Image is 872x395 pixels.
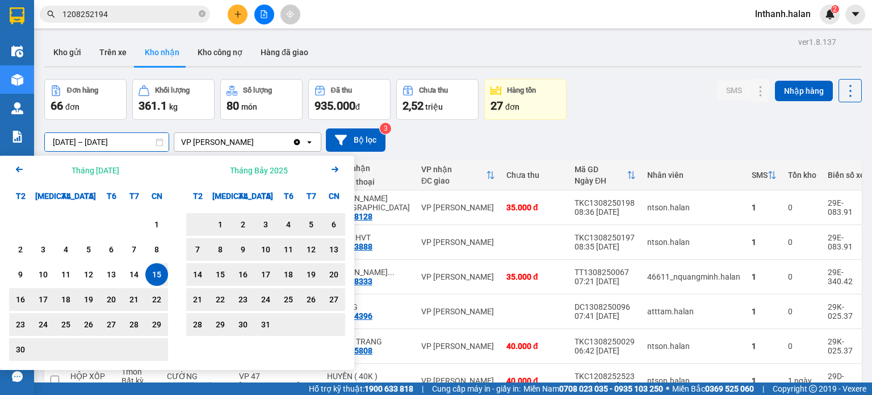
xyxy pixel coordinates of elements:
[167,381,212,390] div: 0907573225
[752,203,777,212] div: 1
[355,102,360,111] span: đ
[90,39,136,66] button: Trên xe
[746,160,782,190] th: Toggle SortBy
[647,307,740,316] div: atttam.halan
[491,99,503,113] span: 27
[121,367,156,376] div: 1 món
[9,338,32,361] div: Choose Thứ Hai, tháng 06 30 2025. It's available.
[575,165,627,174] div: Mã GD
[575,242,636,251] div: 08:35 [DATE]
[809,385,817,393] span: copyright
[235,293,251,306] div: 23
[506,376,563,385] div: 40.000 đ
[308,79,391,120] button: Đã thu935.000đ
[831,5,839,13] sup: 2
[9,238,32,261] div: Choose Thứ Hai, tháng 06 2 2025. It's available.
[235,243,251,256] div: 9
[506,342,563,351] div: 40.000 đ
[322,213,345,236] div: Choose Chủ Nhật, tháng 07 6 2025. It's available.
[416,160,501,190] th: Toggle SortBy
[258,293,274,306] div: 24
[254,238,277,261] div: Choose Thứ Năm, tháng 07 10 2025. It's available.
[58,243,74,256] div: 4
[100,313,123,336] div: Choose Thứ Sáu, tháng 06 27 2025. It's available.
[300,288,322,311] div: Choose Thứ Bảy, tháng 07 26 2025. It's available.
[32,238,54,261] div: Choose Thứ Ba, tháng 06 3 2025. It's available.
[258,318,274,331] div: 31
[575,381,636,390] div: 18:56 [DATE]
[647,272,740,281] div: 46611_nquangminh.halan
[12,268,28,281] div: 9
[212,218,228,231] div: 1
[212,318,228,331] div: 29
[251,39,317,66] button: Hàng đã giao
[254,263,277,286] div: Choose Thứ Năm, tháng 07 17 2025. It's available.
[569,160,642,190] th: Toggle SortBy
[241,102,257,111] span: món
[145,288,168,311] div: Choose Chủ Nhật, tháng 06 22 2025. It's available.
[303,243,319,256] div: 12
[47,10,55,18] span: search
[258,218,274,231] div: 3
[666,386,669,391] span: ⚪️
[81,293,97,306] div: 19
[72,165,119,176] div: Tháng [DATE]
[186,313,209,336] div: Choose Thứ Hai, tháng 07 28 2025. It's available.
[103,318,119,331] div: 27
[232,263,254,286] div: Choose Thứ Tư, tháng 07 16 2025. It's available.
[277,263,300,286] div: Choose Thứ Sáu, tháng 07 18 2025. It's available.
[388,268,395,277] span: ...
[425,102,443,111] span: triệu
[139,99,167,113] span: 361.1
[235,268,251,281] div: 16
[647,171,740,180] div: Nhân viên
[575,233,636,242] div: TKC1308250197
[145,263,168,286] div: Selected start date. Chủ Nhật, tháng 06 15 2025. It's available.
[145,185,168,207] div: CN
[77,313,100,336] div: Choose Thứ Năm, tháng 06 26 2025. It's available.
[300,238,322,261] div: Choose Thứ Bảy, tháng 07 12 2025. It's available.
[103,243,119,256] div: 6
[228,5,248,24] button: plus
[209,288,232,311] div: Choose Thứ Ba, tháng 07 22 2025. It's available.
[303,268,319,281] div: 19
[35,243,51,256] div: 3
[230,165,288,176] div: Tháng Bảy 2025
[303,293,319,306] div: 26
[421,342,495,351] div: VP [PERSON_NAME]
[209,263,232,286] div: Choose Thứ Ba, tháng 07 15 2025. It's available.
[209,185,232,207] div: [MEDICAL_DATA]
[45,133,169,151] input: Select a date range.
[828,198,865,217] div: 29E-083.91
[327,337,410,346] div: THẮNG TRANG
[798,36,836,48] div: ver 1.8.137
[300,263,322,286] div: Choose Thứ Bảy, tháng 07 19 2025. It's available.
[559,384,663,393] strong: 0708 023 035 - 0935 103 250
[280,268,296,281] div: 18
[775,81,833,101] button: Nhập hàng
[825,9,835,19] img: icon-new-feature
[167,372,228,381] div: CƯỜNG
[327,268,410,277] div: PHẠM ĐIỆP LAB
[10,7,24,24] img: logo-vxr
[422,382,424,395] span: |
[9,288,32,311] div: Choose Thứ Hai, tháng 06 16 2025. It's available.
[220,79,303,120] button: Số lượng80món
[235,318,251,331] div: 30
[260,10,268,18] span: file-add
[81,318,97,331] div: 26
[523,382,663,395] span: Miền Nam
[190,293,206,306] div: 21
[575,346,636,355] div: 06:42 [DATE]
[575,176,627,185] div: Ngày ĐH
[126,268,142,281] div: 14
[188,39,251,66] button: Kho công nợ
[35,293,51,306] div: 17
[149,243,165,256] div: 8
[12,163,26,176] svg: Arrow Left
[300,185,322,207] div: T7
[181,136,254,148] div: VP [PERSON_NAME]
[794,376,812,385] span: ngày
[647,203,740,212] div: ntson.halan
[788,238,816,247] div: 0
